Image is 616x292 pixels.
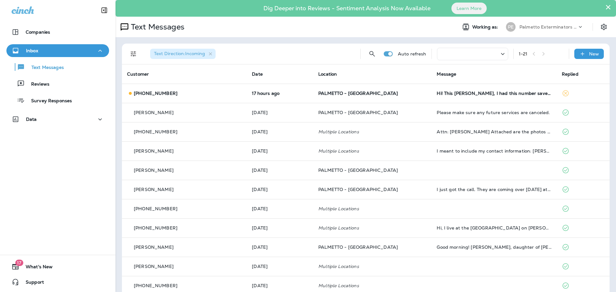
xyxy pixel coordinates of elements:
[134,245,174,250] p: [PERSON_NAME]
[134,129,177,134] p: [PHONE_NUMBER]
[6,26,109,38] button: Companies
[437,225,551,230] div: Hi, I live at the Island Park Condos on Daniel Island. Our association has a pest contract with y...
[437,110,551,115] div: Please make sure any future services are canceled.
[318,206,426,211] p: Multiple Locations
[25,98,72,104] p: Survey Responses
[19,264,53,272] span: What's New
[252,71,263,77] span: Date
[252,110,308,115] p: Oct 7, 2025 04:18 PM
[318,187,398,192] span: PALMETTO - [GEOGRAPHIC_DATA]
[318,244,398,250] span: PALMETTO - [GEOGRAPHIC_DATA]
[598,21,610,33] button: Settings
[6,260,109,273] button: 17What's New
[134,110,174,115] p: [PERSON_NAME]
[252,206,308,211] p: Oct 2, 2025 08:37 AM
[6,94,109,107] button: Survey Responses
[6,44,109,57] button: Inbox
[15,260,23,266] span: 17
[252,283,308,288] p: Sep 30, 2025 09:55 AM
[127,47,140,60] button: Filters
[252,187,308,192] p: Oct 2, 2025 03:06 PM
[154,51,205,56] span: Text Direction : Incoming
[437,148,551,154] div: I meant to include my contact information: Mike Martini 14 Apollo Rd Charleston, SC 29407
[127,71,149,77] span: Customer
[252,264,308,269] p: Sep 30, 2025 10:30 AM
[25,81,49,88] p: Reviews
[318,264,426,269] p: Multiple Locations
[134,187,174,192] p: [PERSON_NAME]
[252,148,308,154] p: Oct 5, 2025 10:53 AM
[589,51,599,56] p: New
[245,7,449,9] p: Dig Deeper into Reviews - Sentiment Analysis Now Available
[366,47,379,60] button: Search Messages
[134,225,177,230] p: [PHONE_NUMBER]
[437,129,551,134] div: Attn: Devon Attached are the photos I think are termites that a had inside my back door. Let me k...
[398,51,426,56] p: Auto refresh
[318,283,426,288] p: Multiple Locations
[437,71,456,77] span: Message
[26,48,38,53] p: Inbox
[437,91,551,96] div: Hi! This Deb Dixon, I had this number saved when we received our quote and had our first applicat...
[134,148,174,154] p: [PERSON_NAME]
[519,24,577,29] p: Palmetto Exterminators LLC
[605,2,611,12] button: Close
[506,22,516,32] div: PE
[26,117,37,122] p: Data
[318,129,426,134] p: Multiple Locations
[318,148,426,154] p: Multiple Locations
[252,245,308,250] p: Oct 1, 2025 08:06 AM
[6,77,109,90] button: Reviews
[134,206,177,211] p: [PHONE_NUMBER]
[134,91,177,96] p: [PHONE_NUMBER]
[562,71,578,77] span: Replied
[252,129,308,134] p: Oct 7, 2025 11:05 AM
[6,60,109,74] button: Text Messages
[519,51,528,56] div: 1 - 21
[252,91,308,96] p: Oct 8, 2025 04:36 PM
[318,110,398,115] span: PALMETTO - [GEOGRAPHIC_DATA]
[437,245,551,250] div: Good morning! Gayle Fellers, daughter of Calvin Cloninger will be there at 10:30 to let Sean in. ...
[19,279,44,287] span: Support
[95,4,113,17] button: Collapse Sidebar
[134,283,177,288] p: [PHONE_NUMBER]
[318,167,398,173] span: PALMETTO - [GEOGRAPHIC_DATA]
[134,264,174,269] p: [PERSON_NAME]
[451,3,487,14] button: Learn More
[437,187,551,192] div: I just got the call. They are coming over tomorrow at 4:30. Thanks for your help!
[150,49,216,59] div: Text Direction:Incoming
[318,225,426,230] p: Multiple Locations
[134,168,174,173] p: [PERSON_NAME]
[26,29,50,35] p: Companies
[25,65,64,71] p: Text Messages
[252,168,308,173] p: Oct 2, 2025 04:33 PM
[318,90,398,96] span: PALMETTO - [GEOGRAPHIC_DATA]
[318,71,337,77] span: Location
[252,225,308,230] p: Oct 1, 2025 01:41 PM
[6,113,109,126] button: Data
[128,22,184,32] p: Text Messages
[6,276,109,288] button: Support
[472,24,500,30] span: Working as:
